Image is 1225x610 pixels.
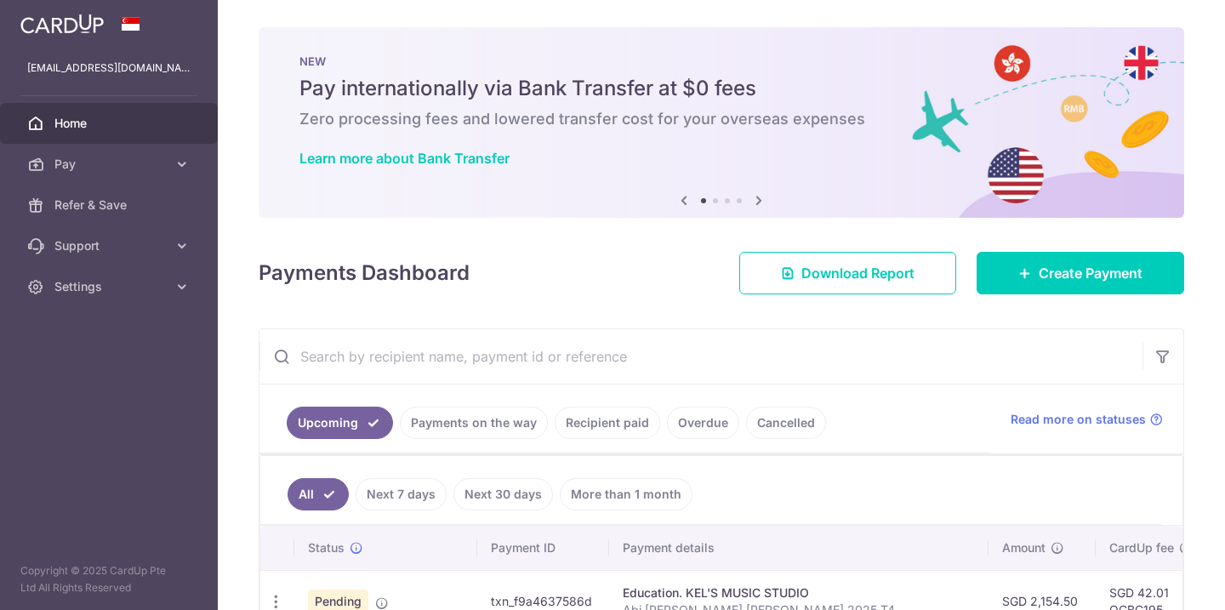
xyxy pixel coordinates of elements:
[288,478,349,510] a: All
[1109,539,1174,556] span: CardUp fee
[977,252,1184,294] a: Create Payment
[259,329,1142,384] input: Search by recipient name, payment id or reference
[20,14,104,34] img: CardUp
[299,150,510,167] a: Learn more about Bank Transfer
[555,407,660,439] a: Recipient paid
[308,539,345,556] span: Status
[801,263,914,283] span: Download Report
[1011,411,1163,428] a: Read more on statuses
[259,258,470,288] h4: Payments Dashboard
[54,237,167,254] span: Support
[259,27,1184,218] img: Bank transfer banner
[1011,411,1146,428] span: Read more on statuses
[1039,263,1142,283] span: Create Payment
[477,526,609,570] th: Payment ID
[560,478,692,510] a: More than 1 month
[299,109,1143,129] h6: Zero processing fees and lowered transfer cost for your overseas expenses
[356,478,447,510] a: Next 7 days
[400,407,548,439] a: Payments on the way
[739,252,956,294] a: Download Report
[299,75,1143,102] h5: Pay internationally via Bank Transfer at $0 fees
[287,407,393,439] a: Upcoming
[1115,559,1208,601] iframe: Opens a widget where you can find more information
[746,407,826,439] a: Cancelled
[54,156,167,173] span: Pay
[623,584,975,601] div: Education. KEL'S MUSIC STUDIO
[54,115,167,132] span: Home
[54,197,167,214] span: Refer & Save
[609,526,989,570] th: Payment details
[1002,539,1046,556] span: Amount
[27,60,191,77] p: [EMAIL_ADDRESS][DOMAIN_NAME]
[54,278,167,295] span: Settings
[667,407,739,439] a: Overdue
[299,54,1143,68] p: NEW
[453,478,553,510] a: Next 30 days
